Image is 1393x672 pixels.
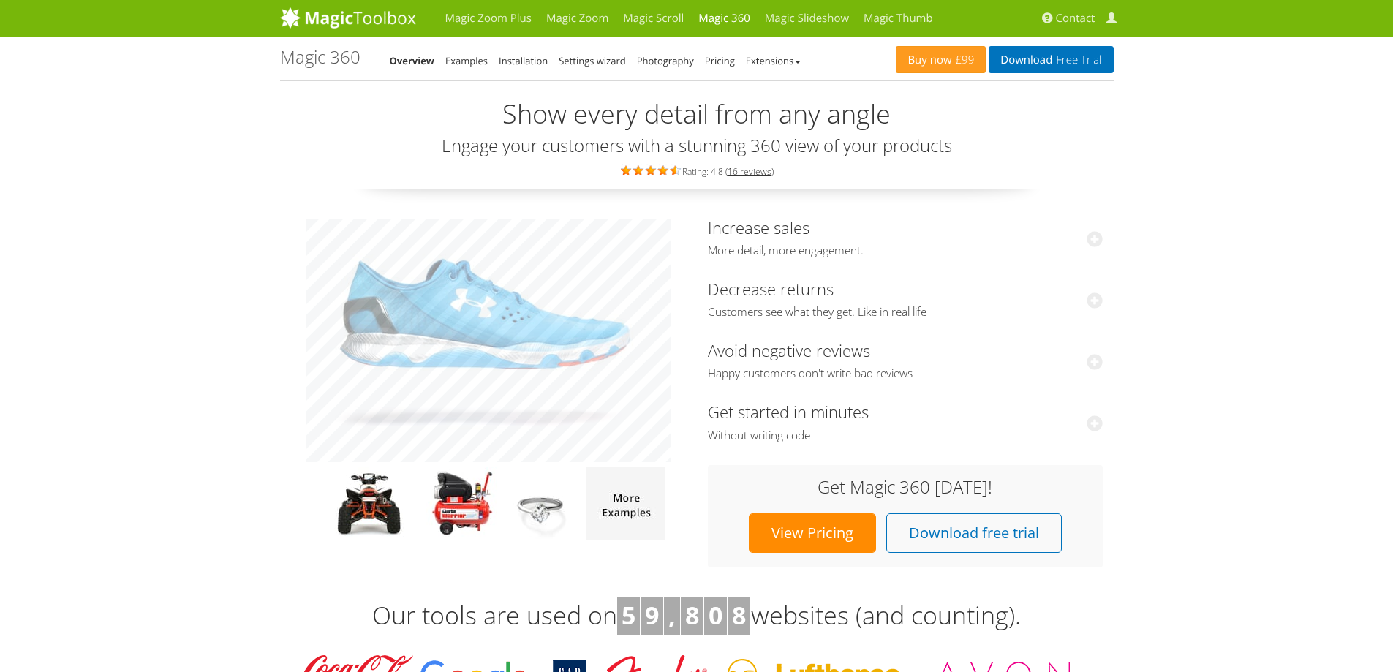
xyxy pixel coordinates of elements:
[952,54,975,66] span: £99
[668,598,676,632] b: ,
[705,54,735,67] a: Pricing
[280,7,416,29] img: MagicToolbox.com - Image tools for your website
[559,54,626,67] a: Settings wizard
[685,598,699,632] b: 8
[708,216,1103,258] a: Increase salesMore detail, more engagement.
[637,54,694,67] a: Photography
[1056,11,1095,26] span: Contact
[499,54,548,67] a: Installation
[722,477,1088,497] h3: Get Magic 360 [DATE]!
[280,162,1114,178] div: Rating: 4.8 ( )
[708,243,1103,258] span: More detail, more engagement.
[586,467,665,540] img: more magic 360 demos
[732,598,746,632] b: 8
[622,598,635,632] b: 5
[280,99,1114,129] h2: Show every detail from any angle
[1052,54,1101,66] span: Free Trial
[989,46,1113,73] a: DownloadFree Trial
[708,366,1103,381] span: Happy customers don't write bad reviews
[445,54,488,67] a: Examples
[280,136,1114,155] h3: Engage your customers with a stunning 360 view of your products
[708,278,1103,320] a: Decrease returnsCustomers see what they get. Like in real life
[709,598,722,632] b: 0
[708,429,1103,443] span: Without writing code
[708,305,1103,320] span: Customers see what they get. Like in real life
[708,401,1103,442] a: Get started in minutesWithout writing code
[728,165,771,178] a: 16 reviews
[896,46,986,73] a: Buy now£99
[708,339,1103,381] a: Avoid negative reviewsHappy customers don't write bad reviews
[280,597,1114,635] h3: Our tools are used on websites (and counting).
[886,513,1062,553] a: Download free trial
[645,598,659,632] b: 9
[746,54,801,67] a: Extensions
[390,54,435,67] a: Overview
[280,48,360,67] h1: Magic 360
[749,513,876,553] a: View Pricing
